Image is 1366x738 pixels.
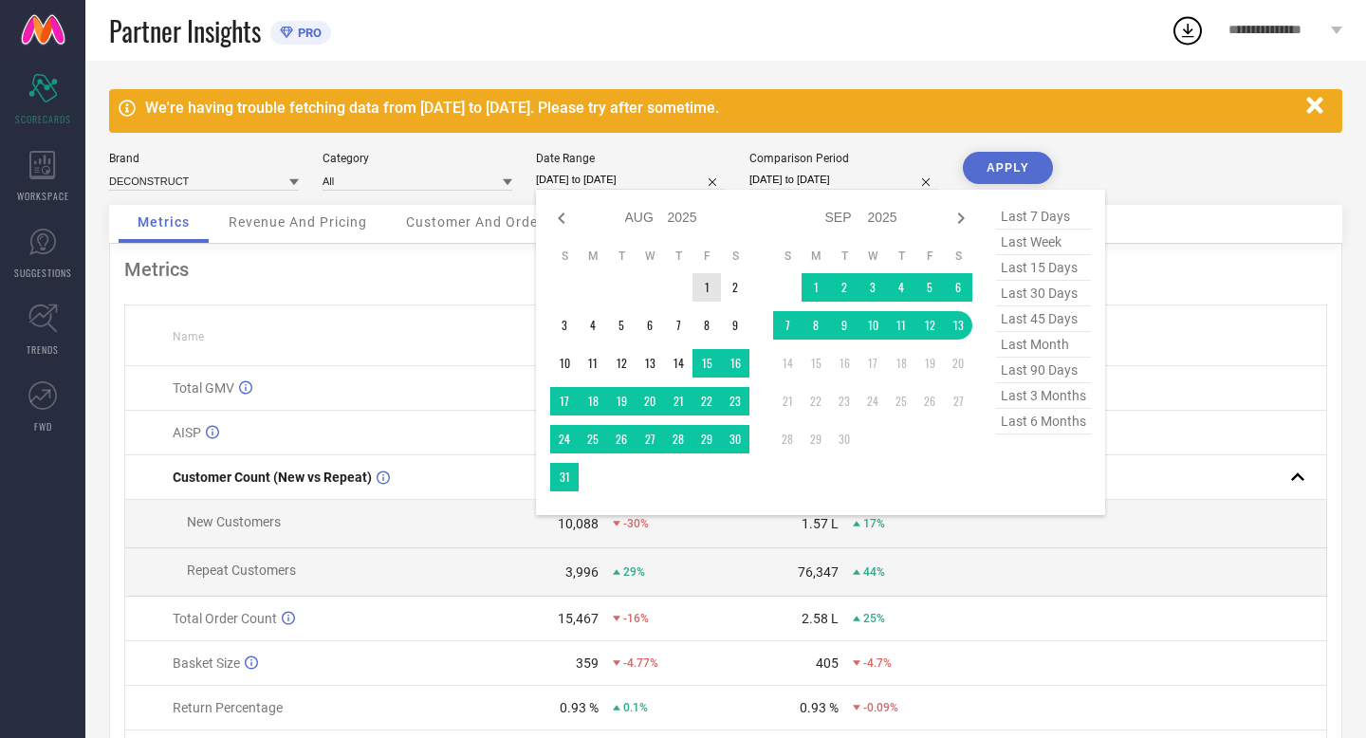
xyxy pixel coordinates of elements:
[830,249,858,264] th: Tuesday
[887,273,915,302] td: Thu Sep 04 2025
[944,387,972,415] td: Sat Sep 27 2025
[293,26,322,40] span: PRO
[802,249,830,264] th: Monday
[996,409,1091,434] span: last 6 months
[17,189,69,203] span: WORKSPACE
[550,425,579,453] td: Sun Aug 24 2025
[579,425,607,453] td: Mon Aug 25 2025
[558,611,599,626] div: 15,467
[173,330,204,343] span: Name
[802,387,830,415] td: Mon Sep 22 2025
[550,463,579,491] td: Sun Aug 31 2025
[173,700,283,715] span: Return Percentage
[692,349,721,378] td: Fri Aug 15 2025
[802,611,839,626] div: 2.58 L
[830,425,858,453] td: Tue Sep 30 2025
[773,311,802,340] td: Sun Sep 07 2025
[550,349,579,378] td: Sun Aug 10 2025
[138,214,190,230] span: Metrics
[579,349,607,378] td: Mon Aug 11 2025
[863,612,885,625] span: 25%
[576,655,599,671] div: 359
[579,249,607,264] th: Monday
[550,249,579,264] th: Sunday
[721,249,749,264] th: Saturday
[15,112,71,126] span: SCORECARDS
[816,655,839,671] div: 405
[863,656,892,670] span: -4.7%
[692,311,721,340] td: Fri Aug 08 2025
[173,655,240,671] span: Basket Size
[800,700,839,715] div: 0.93 %
[802,516,839,531] div: 1.57 L
[550,387,579,415] td: Sun Aug 17 2025
[996,204,1091,230] span: last 7 days
[830,349,858,378] td: Tue Sep 16 2025
[915,349,944,378] td: Fri Sep 19 2025
[636,387,664,415] td: Wed Aug 20 2025
[863,565,885,579] span: 44%
[692,273,721,302] td: Fri Aug 01 2025
[887,387,915,415] td: Thu Sep 25 2025
[996,230,1091,255] span: last week
[664,249,692,264] th: Thursday
[858,387,887,415] td: Wed Sep 24 2025
[558,516,599,531] div: 10,088
[830,387,858,415] td: Tue Sep 23 2025
[802,425,830,453] td: Mon Sep 29 2025
[721,311,749,340] td: Sat Aug 09 2025
[607,349,636,378] td: Tue Aug 12 2025
[996,358,1091,383] span: last 90 days
[173,425,201,440] span: AISP
[721,349,749,378] td: Sat Aug 16 2025
[721,273,749,302] td: Sat Aug 02 2025
[536,152,726,165] div: Date Range
[950,207,972,230] div: Next month
[623,656,658,670] span: -4.77%
[996,281,1091,306] span: last 30 days
[858,349,887,378] td: Wed Sep 17 2025
[802,311,830,340] td: Mon Sep 08 2025
[721,425,749,453] td: Sat Aug 30 2025
[636,311,664,340] td: Wed Aug 06 2025
[607,249,636,264] th: Tuesday
[830,311,858,340] td: Tue Sep 09 2025
[27,342,59,357] span: TRENDS
[721,387,749,415] td: Sat Aug 23 2025
[887,311,915,340] td: Thu Sep 11 2025
[749,170,939,190] input: Select comparison period
[798,564,839,580] div: 76,347
[636,249,664,264] th: Wednesday
[915,311,944,340] td: Fri Sep 12 2025
[623,701,648,714] span: 0.1%
[550,311,579,340] td: Sun Aug 03 2025
[664,311,692,340] td: Thu Aug 07 2025
[623,612,649,625] span: -16%
[996,332,1091,358] span: last month
[749,152,939,165] div: Comparison Period
[996,306,1091,332] span: last 45 days
[229,214,367,230] span: Revenue And Pricing
[692,387,721,415] td: Fri Aug 22 2025
[34,419,52,434] span: FWD
[773,387,802,415] td: Sun Sep 21 2025
[944,273,972,302] td: Sat Sep 06 2025
[623,565,645,579] span: 29%
[579,311,607,340] td: Mon Aug 04 2025
[996,255,1091,281] span: last 15 days
[14,266,72,280] span: SUGGESTIONS
[636,425,664,453] td: Wed Aug 27 2025
[173,380,234,396] span: Total GMV
[863,517,885,530] span: 17%
[858,311,887,340] td: Wed Sep 10 2025
[607,311,636,340] td: Tue Aug 05 2025
[664,425,692,453] td: Thu Aug 28 2025
[915,249,944,264] th: Friday
[565,564,599,580] div: 3,996
[323,152,512,165] div: Category
[692,425,721,453] td: Fri Aug 29 2025
[773,249,802,264] th: Sunday
[915,387,944,415] td: Fri Sep 26 2025
[536,170,726,190] input: Select date range
[802,273,830,302] td: Mon Sep 01 2025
